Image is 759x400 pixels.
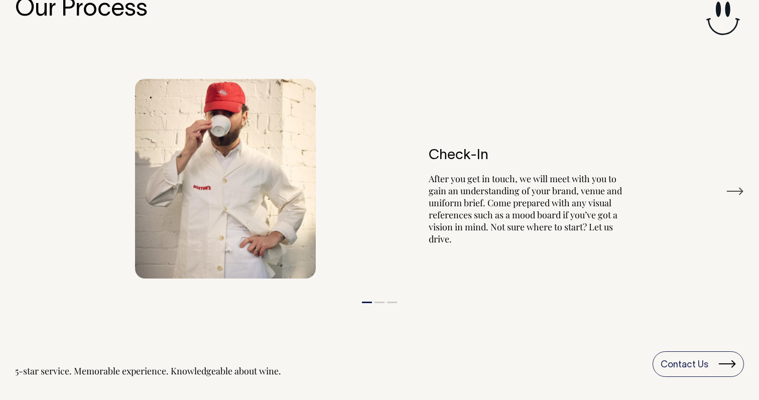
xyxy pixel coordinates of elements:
img: Process [135,79,316,279]
button: 1 of 3 [362,302,372,303]
p: After you get in touch, we will meet with you to gain an understanding of your brand, venue and u... [429,173,624,245]
button: Next [726,184,744,199]
h6: Check-In [429,148,624,164]
a: Contact Us [653,351,744,377]
button: 3 of 3 [387,302,397,303]
button: 2 of 3 [374,302,385,303]
div: 5-star service. Memorable experience. Knowledgeable about wine. [15,365,281,377]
